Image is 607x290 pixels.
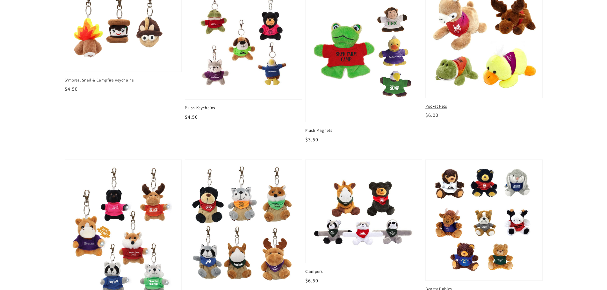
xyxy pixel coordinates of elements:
[305,277,318,284] span: $6.50
[432,166,536,274] img: Beasty Babies
[65,86,78,92] span: $4.50
[305,159,423,285] a: Clampers Clampers $6.50
[65,77,182,83] span: S'mores, Snail & Campfire Keychains
[185,114,198,120] span: $4.50
[185,105,302,111] span: Plush Keychains
[425,112,438,118] span: $6.00
[425,103,543,109] span: Pocket Pets
[305,136,318,143] span: $3.50
[191,166,295,284] img: Clip-On Buddy
[312,166,416,257] img: Clampers
[305,269,423,274] span: Clampers
[305,128,423,133] span: Plush Magnets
